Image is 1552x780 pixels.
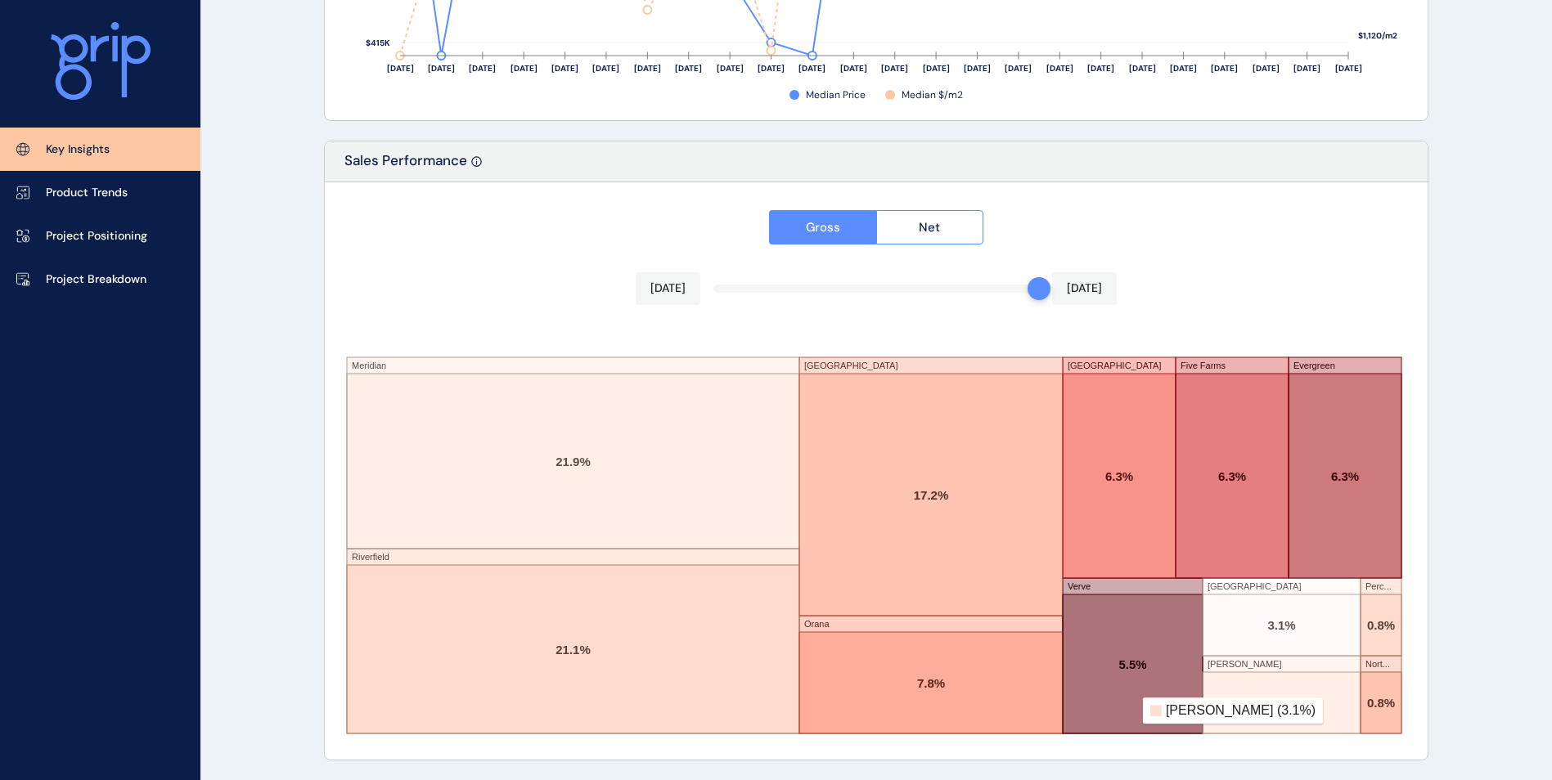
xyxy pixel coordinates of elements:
[769,210,876,244] button: Gross
[806,219,840,235] span: Gross
[876,210,984,244] button: Net
[46,228,147,244] p: Project Positioning
[1358,30,1397,41] text: $1,120/m2
[919,219,940,235] span: Net
[650,280,686,297] p: [DATE]
[46,271,146,288] p: Project Breakdown
[902,88,963,102] span: Median $/m2
[344,151,467,182] p: Sales Performance
[1067,280,1102,297] p: [DATE]
[806,88,866,102] span: Median Price
[46,141,110,158] p: Key Insights
[46,185,128,201] p: Product Trends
